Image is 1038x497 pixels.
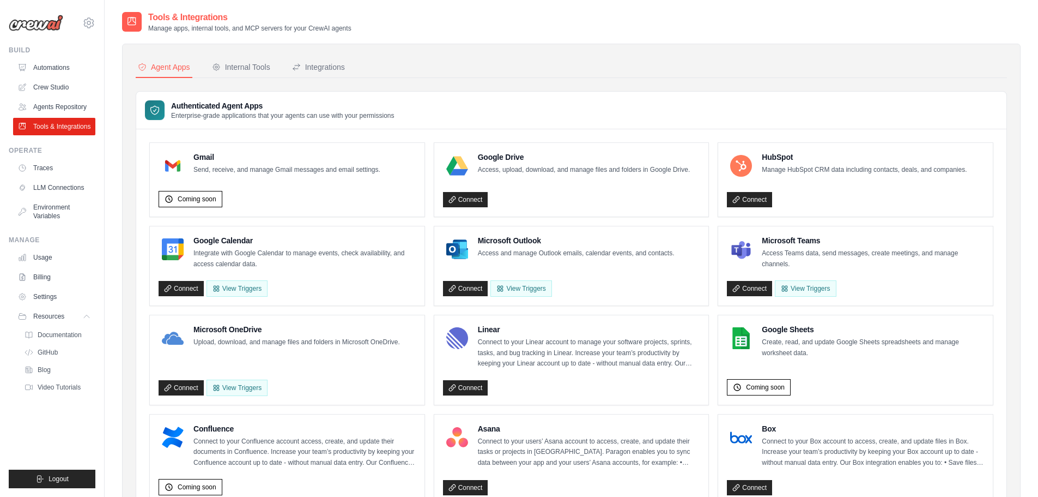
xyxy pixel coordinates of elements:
div: Internal Tools [212,62,270,73]
a: Connect [159,380,204,396]
img: Confluence Logo [162,427,184,448]
a: Documentation [20,327,95,343]
p: Connect to your Linear account to manage your software projects, sprints, tasks, and bug tracking... [478,337,700,369]
a: Connect [727,281,772,296]
span: Documentation [38,331,82,339]
: View Triggers [490,280,551,297]
p: Access Teams data, send messages, create meetings, and manage channels. [762,248,984,270]
a: Connect [443,480,488,495]
p: Send, receive, and manage Gmail messages and email settings. [193,165,380,176]
img: Asana Logo [446,427,468,448]
h4: Confluence [193,423,416,434]
p: Upload, download, and manage files and folders in Microsoft OneDrive. [193,337,400,348]
span: Logout [48,475,69,483]
a: GitHub [20,345,95,360]
div: Manage [9,236,95,244]
p: Connect to your users’ Asana account to access, create, and update their tasks or projects in [GE... [478,436,700,469]
span: Coming soon [178,195,216,203]
a: Billing [13,268,95,286]
span: Video Tutorials [38,383,81,392]
img: Logo [9,15,63,31]
a: Connect [159,281,204,296]
a: Automations [13,59,95,76]
button: Resources [13,308,95,325]
a: Tools & Integrations [13,118,95,135]
button: Internal Tools [210,57,272,78]
span: Coming soon [746,383,785,392]
img: HubSpot Logo [730,155,752,177]
p: Enterprise-grade applications that your agents can use with your permissions [171,111,394,120]
h4: Box [762,423,984,434]
a: Connect [727,480,772,495]
div: Integrations [292,62,345,73]
p: Integrate with Google Calendar to manage events, check availability, and access calendar data. [193,248,416,270]
img: Google Calendar Logo [162,238,184,260]
p: Create, read, and update Google Sheets spreadsheets and manage worksheet data. [762,337,984,358]
h2: Tools & Integrations [148,11,351,24]
button: Integrations [290,57,347,78]
: View Triggers [775,280,836,297]
button: View Triggers [207,280,268,297]
img: Microsoft Outlook Logo [446,238,468,260]
img: Linear Logo [446,327,468,349]
h4: Linear [478,324,700,335]
h4: Microsoft Teams [762,235,984,246]
p: Connect to your Box account to access, create, and update files in Box. Increase your team’s prod... [762,436,984,469]
span: Resources [33,312,64,321]
img: Box Logo [730,427,752,448]
a: Connect [443,380,488,396]
a: Video Tutorials [20,380,95,395]
div: Build [9,46,95,55]
h4: Google Sheets [762,324,984,335]
a: Crew Studio [13,79,95,96]
img: Microsoft Teams Logo [730,238,752,260]
h3: Authenticated Agent Apps [171,100,394,111]
h4: Microsoft Outlook [478,235,675,246]
span: GitHub [38,348,58,357]
a: Connect [727,192,772,207]
a: Blog [20,362,95,378]
div: Operate [9,146,95,155]
p: Manage HubSpot CRM data including contacts, deals, and companies. [762,165,967,176]
a: Connect [443,192,488,207]
p: Manage apps, internal tools, and MCP servers for your CrewAI agents [148,24,351,33]
p: Access and manage Outlook emails, calendar events, and contacts. [478,248,675,259]
p: Connect to your Confluence account access, create, and update their documents in Confluence. Incr... [193,436,416,469]
div: Agent Apps [138,62,190,73]
img: Google Drive Logo [446,155,468,177]
h4: Google Drive [478,152,690,163]
a: Environment Variables [13,199,95,225]
h4: Gmail [193,152,380,163]
p: Access, upload, download, and manage files and folders in Google Drive. [478,165,690,176]
a: Settings [13,288,95,306]
span: Coming soon [178,483,216,492]
img: Gmail Logo [162,155,184,177]
h4: Asana [478,423,700,434]
button: Logout [9,470,95,488]
img: Google Sheets Logo [730,327,752,349]
a: Agents Repository [13,98,95,116]
button: Agent Apps [136,57,192,78]
h4: Google Calendar [193,235,416,246]
h4: Microsoft OneDrive [193,324,400,335]
img: Microsoft OneDrive Logo [162,327,184,349]
: View Triggers [207,380,268,396]
a: Connect [443,281,488,296]
a: Usage [13,249,95,266]
a: LLM Connections [13,179,95,196]
h4: HubSpot [762,152,967,163]
a: Traces [13,159,95,177]
span: Blog [38,366,51,374]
